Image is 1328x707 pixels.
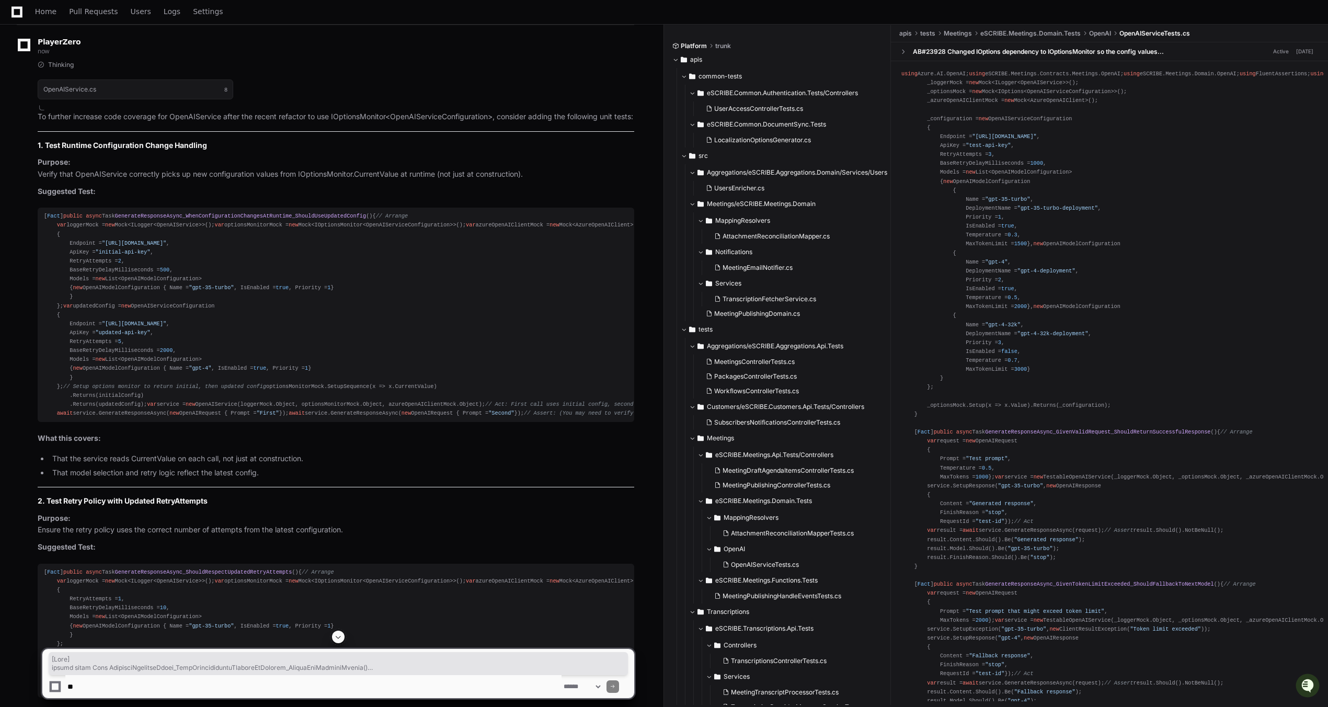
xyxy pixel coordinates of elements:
button: PackagesControllerTests.cs [702,369,881,384]
span: Users [131,8,151,15]
span: await [289,410,305,416]
button: MeetingEmailNotifier.cs [710,260,881,275]
span: var [927,527,936,533]
span: MeetingEmailNotifier.cs [723,264,793,272]
span: new [73,284,82,291]
span: Transcriptions [707,608,749,616]
span: using [1240,71,1256,77]
iframe: Open customer support [1295,672,1323,701]
span: new [1034,474,1043,480]
button: Transcriptions [689,603,887,620]
span: new [289,222,298,228]
span: public [63,213,83,219]
svg: Directory [706,622,712,635]
svg: Directory [697,340,704,352]
span: Thinking [48,61,74,69]
span: 2000 [160,347,173,353]
strong: Purpose: [38,514,71,522]
span: GenerateResponseAsync_GivenTokenLimitExceeded_ShouldFallbackToNextModel [985,581,1213,587]
span: Fact [47,213,60,219]
button: eSCRIBE.Meetings.Domain.Tests [697,493,887,509]
span: // Arrange [1223,581,1256,587]
svg: Directory [681,53,687,66]
button: eSCRIBE.Transcriptions.Api.Tests [697,620,887,637]
h2: 2. Test Retry Policy with Updated RetryAttempts [38,496,634,506]
div: Welcome [10,42,190,59]
span: 2000 [976,617,989,623]
span: 3 [988,151,991,157]
div: [ ] { loggerMock = Mock<ILogger<OpenAIService>>(); optionsMonitorMock = Mock<IOptionsMonitor<Open... [44,568,628,693]
span: 8 [224,85,227,94]
span: new [73,365,82,371]
span: new [121,303,131,309]
span: "gpt-4" [189,365,211,371]
span: 0.5 [982,465,991,471]
span: "gpt-35-turbo" [1008,545,1052,552]
span: true [276,284,289,291]
span: Fact [918,429,931,435]
span: GenerateResponseAsync_GivenValidRequest_ShouldReturnSuccessfulResponse [985,429,1210,435]
button: TranscriptionFetcherService.cs [710,292,881,306]
button: eSCRIBE.Meetings.Functions.Tests [697,572,887,589]
span: Aggregations/eSCRIBE.Aggregations.Api.Tests [707,342,843,350]
span: // Arrange [376,213,408,219]
button: OpenAI [706,541,887,557]
svg: Directory [697,87,704,99]
button: common-tests [681,68,887,85]
span: var [215,578,224,584]
span: Pylon [104,110,127,118]
span: new [402,410,411,416]
span: 1 [327,623,330,629]
span: "Second" [488,410,514,416]
span: WorkflowsControllerTests.cs [714,387,799,395]
span: // Arrange [302,569,334,575]
button: Meetings [689,430,887,447]
span: "gpt-35-turbo-deployment" [1017,205,1098,211]
span: Platform [681,42,707,50]
button: eSCRIBE.Common.Authentication.Tests/Controllers [689,85,887,101]
span: public [934,429,953,435]
li: That the service reads CurrentValue on each call, not just at construction. [49,453,634,465]
span: var [466,578,475,584]
span: AttachmentReconciliationMapperTests.cs [731,529,854,538]
svg: Directory [706,214,712,227]
div: [DATE] [1296,48,1313,55]
button: MeetingPublishingControllerTests.cs [710,478,881,493]
span: var [215,222,224,228]
span: eSCRIBE.Meetings.Domain.Tests [980,29,1081,38]
span: "updated-api-key" [96,329,151,336]
span: true [276,623,289,629]
span: Task () [934,581,1220,587]
span: public [934,581,953,587]
span: Logs [164,8,180,15]
span: Customers/eSCRIBE.Customers.Api.Tests/Controllers [707,403,864,411]
img: 1756235613930-3d25f9e4-fa56-45dd-b3ad-e072dfbd1548 [10,78,29,97]
li: That model selection and retry logic reflect the latest config. [49,467,634,479]
span: new [943,178,953,185]
span: Meetings/eSCRIBE.Meetings.Domain [707,200,816,208]
span: "gpt-35-turbo" [985,196,1030,202]
span: "First" [257,410,279,416]
p: Ensure the retry policy uses the correct number of attempts from the latest configuration. [38,512,634,537]
span: using [1124,71,1140,77]
svg: Directory [697,166,704,179]
span: Active [1270,47,1292,56]
span: new [105,222,115,228]
button: eSCRIBE.Common.DocumentSync.Tests [689,116,887,133]
svg: Directory [706,277,712,290]
span: 1 [305,365,308,371]
span: Aggregations/eSCRIBE.Aggregations.Domain/Services/Users [707,168,887,177]
span: Meetings [707,434,734,442]
span: MeetingDraftAgendaItemsControllerTests.cs [723,466,854,475]
span: new [1034,617,1043,623]
span: new [169,410,179,416]
span: 2 [118,258,121,264]
span: Task () [934,429,1217,435]
div: [ ] { loggerMock = Mock<ILogger<OpenAIService>>(); optionsMonitorMock = Mock<IOptionsMonitor<Open... [44,212,628,418]
span: eSCRIBE.Meetings.Api.Tests/Controllers [715,451,833,459]
span: var [147,401,156,407]
span: new [969,79,978,86]
span: // Act [1014,518,1034,524]
span: new [966,169,975,175]
span: // Setup options monitor to return initial, then updated config [63,383,266,390]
